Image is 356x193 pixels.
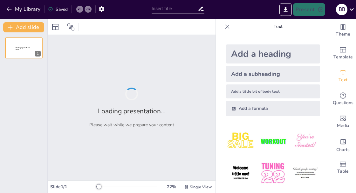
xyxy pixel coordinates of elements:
[226,126,256,156] img: 1.jpeg
[336,3,347,16] button: B B
[279,3,292,16] button: Export to PowerPoint
[35,51,41,57] div: 1
[330,42,356,65] div: Add ready made slides
[226,84,320,98] div: Add a little bit of body text
[67,23,75,31] span: Position
[232,19,324,34] p: Text
[330,19,356,42] div: Change the overall theme
[152,4,198,13] input: Insert title
[336,4,347,15] div: B B
[226,44,320,63] div: Add a heading
[333,54,353,61] span: Template
[98,107,166,116] h2: Loading presentation...
[48,6,68,12] div: Saved
[337,122,349,129] span: Media
[258,126,288,156] img: 2.jpeg
[89,122,174,128] p: Please wait while we prepare your content
[258,158,288,188] img: 5.jpeg
[226,101,320,116] div: Add a formula
[336,31,350,38] span: Theme
[337,168,349,175] span: Table
[291,158,320,188] img: 6.jpeg
[291,126,320,156] img: 3.jpeg
[5,4,43,14] button: My Library
[339,77,347,83] span: Text
[5,37,43,58] div: 1
[293,3,325,16] button: Present
[50,184,96,190] div: Slide 1 / 1
[336,146,350,153] span: Charts
[330,156,356,179] div: Add a table
[190,184,212,190] span: Single View
[226,66,320,82] div: Add a subheading
[50,22,60,32] div: Layout
[330,110,356,133] div: Add images, graphics, shapes or video
[330,88,356,110] div: Get real-time input from your audience
[16,47,30,50] span: Sendsteps presentation editor
[226,158,256,188] img: 4.jpeg
[330,133,356,156] div: Add charts and graphs
[330,65,356,88] div: Add text boxes
[164,184,179,190] div: 22 %
[333,99,353,106] span: Questions
[3,22,44,32] button: Add slide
